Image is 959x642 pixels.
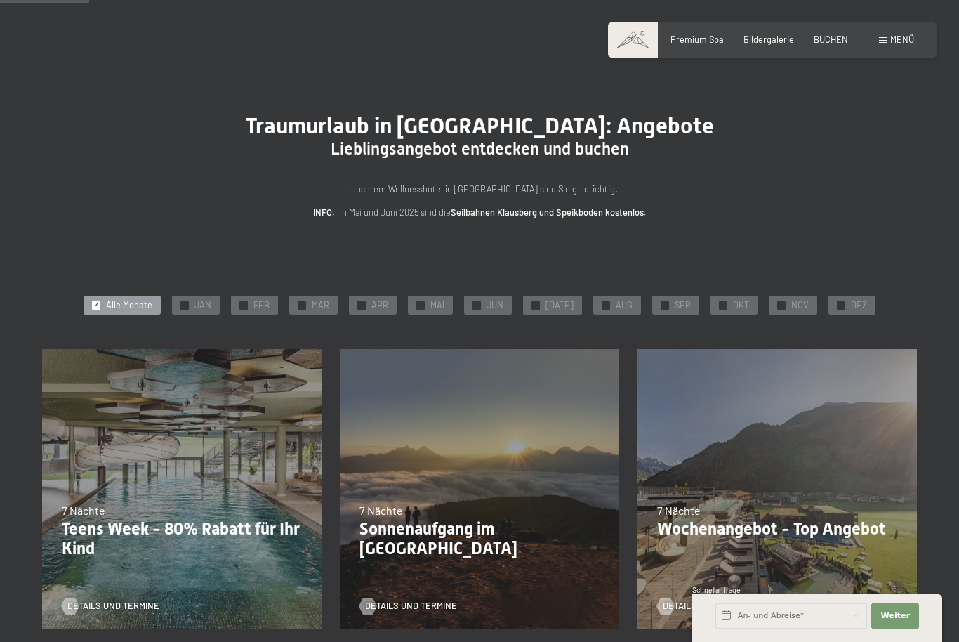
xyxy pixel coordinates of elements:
[692,586,741,594] span: Schnellanfrage
[779,301,784,309] span: ✓
[890,34,914,45] span: Menü
[880,610,910,622] span: Weiter
[67,600,159,612] span: Details und Termine
[359,504,403,517] span: 7 Nächte
[418,301,423,309] span: ✓
[242,301,246,309] span: ✓
[657,600,755,612] a: Details und Termine
[534,301,538,309] span: ✓
[312,299,329,312] span: MAR
[839,301,844,309] span: ✓
[313,207,332,218] strong: INFO
[791,299,809,312] span: NOV
[663,301,668,309] span: ✓
[475,301,479,309] span: ✓
[743,34,794,45] a: Bildergalerie
[331,139,629,159] span: Lieblingsangebot entdecken und buchen
[733,299,749,312] span: OKT
[851,299,867,312] span: DEZ
[371,299,388,312] span: APR
[62,600,159,612] a: Details und Termine
[871,603,919,629] button: Weiter
[359,519,600,560] p: Sonnenaufgang im [GEOGRAPHIC_DATA]
[604,301,609,309] span: ✓
[814,34,848,45] a: BUCHEN
[430,299,444,312] span: MAI
[62,519,302,560] p: Teens Week - 80% Rabatt für Ihr Kind
[359,301,364,309] span: ✓
[675,299,691,312] span: SEP
[194,299,211,312] span: JAN
[487,299,503,312] span: JUN
[246,112,714,139] span: Traumurlaub in [GEOGRAPHIC_DATA]: Angebote
[451,207,644,218] strong: Seilbahnen Klausberg und Speikboden kostenlos
[670,34,724,45] a: Premium Spa
[199,205,760,219] p: : Im Mai und Juni 2025 sind die .
[657,504,701,517] span: 7 Nächte
[657,519,897,539] p: Wochenangebot - Top Angebot
[183,301,187,309] span: ✓
[545,299,574,312] span: [DATE]
[94,301,99,309] span: ✓
[106,299,152,312] span: Alle Monate
[199,182,760,196] p: In unserem Wellnesshotel in [GEOGRAPHIC_DATA] sind Sie goldrichtig.
[663,600,755,612] span: Details und Termine
[721,301,726,309] span: ✓
[359,600,457,612] a: Details und Termine
[62,504,105,517] span: 7 Nächte
[616,299,633,312] span: AUG
[253,299,270,312] span: FEB
[300,301,305,309] span: ✓
[365,600,457,612] span: Details und Termine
